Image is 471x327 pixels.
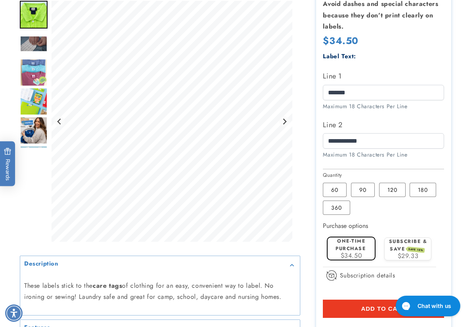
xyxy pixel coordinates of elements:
[24,260,59,268] h2: Description
[5,304,23,322] div: Accessibility Menu
[323,119,444,131] label: Line 2
[323,221,368,230] label: Purchase options
[389,238,427,252] label: Subscribe & save
[323,300,444,318] button: Add to cart
[361,305,406,312] span: Add to cart
[323,34,358,48] span: $34.50
[20,1,48,29] img: Stick N' Wear® Labels - Label Land
[323,201,350,215] label: 360
[20,30,48,57] div: Go to slide 3
[336,237,366,252] label: One-time purchase
[20,88,48,115] div: Go to slide 5
[20,117,48,144] div: Go to slide 6
[323,183,347,197] label: 60
[24,280,296,303] p: These labels stick to the of clothing for an easy, convenient way to label. No ironing or sewing!...
[323,151,444,159] div: Maximum 18 Characters Per Line
[279,116,290,127] button: Next slide
[340,271,395,280] span: Subscription details
[20,117,48,144] img: Stick N' Wear® Labels - Label Land
[392,293,463,319] iframe: Gorgias live chat messenger
[323,52,356,61] label: Label Text:
[20,145,48,173] img: Stick N' Wear® Labels - Label Land
[93,281,122,290] strong: care tags
[20,59,48,86] img: Stick N' Wear® Labels - Label Land
[20,88,48,115] img: Stick N' Wear® Labels - Label Land
[20,145,48,173] div: Go to slide 7
[341,251,362,260] span: $34.50
[323,102,444,111] div: Maximum 18 Characters Per Line
[410,183,436,197] label: 180
[20,59,48,86] div: Go to slide 4
[54,116,65,127] button: Previous slide
[407,247,425,253] span: SAVE 15%
[20,1,48,29] div: Go to slide 2
[379,183,406,197] label: 120
[20,256,300,274] summary: Description
[4,147,11,180] span: Rewards
[351,183,375,197] label: 90
[323,70,444,82] label: Line 1
[323,171,343,179] legend: Quantity
[20,35,48,52] img: null
[398,251,419,260] span: $29.33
